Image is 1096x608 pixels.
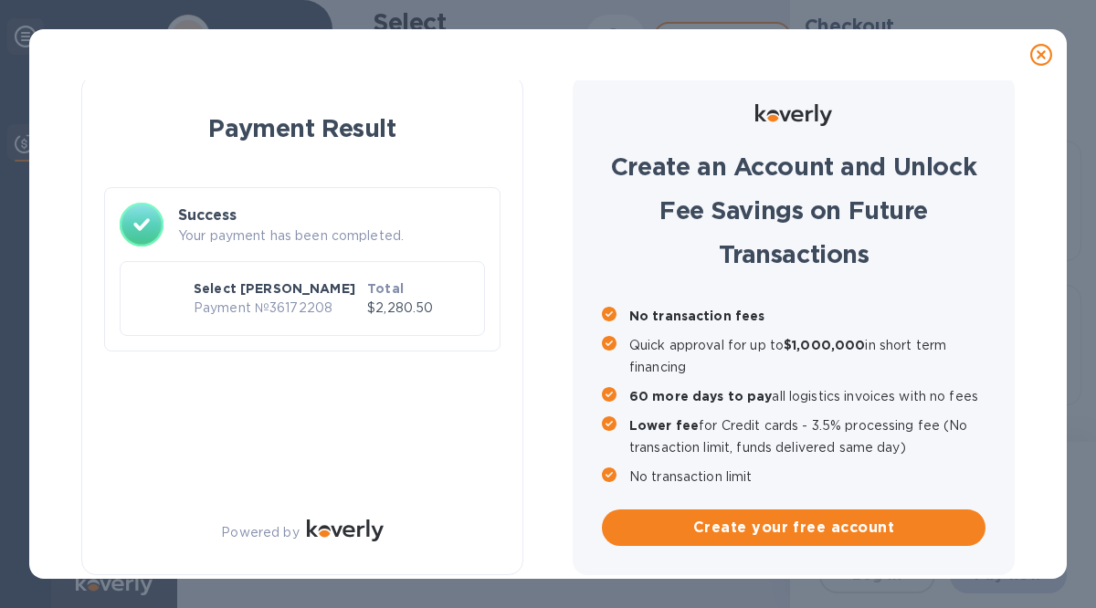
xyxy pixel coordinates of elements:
[755,104,832,126] img: Logo
[629,385,985,407] p: all logistics invoices with no fees
[194,299,360,318] p: Payment № 36172208
[629,466,985,487] p: No transaction limit
[629,389,773,404] b: 60 more days to pay
[602,509,985,546] button: Create your free account
[629,309,765,323] b: No transaction fees
[194,279,360,298] p: Select [PERSON_NAME]
[221,523,299,542] p: Powered by
[367,299,469,318] p: $2,280.50
[111,105,493,151] h1: Payment Result
[629,414,985,458] p: for Credit cards - 3.5% processing fee (No transaction limit, funds delivered same day)
[307,519,384,541] img: Logo
[178,204,485,226] h3: Success
[784,338,865,352] b: $1,000,000
[629,418,699,433] b: Lower fee
[629,334,985,378] p: Quick approval for up to in short term financing
[178,226,485,246] p: Your payment has been completed.
[602,144,985,276] h1: Create an Account and Unlock Fee Savings on Future Transactions
[367,281,404,296] b: Total
[616,517,971,539] span: Create your free account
